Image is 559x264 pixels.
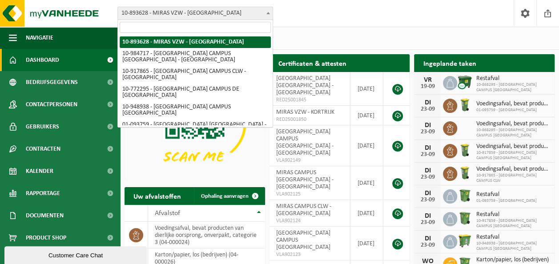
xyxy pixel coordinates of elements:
[276,251,344,258] span: VLA902123
[418,235,436,242] div: DI
[350,125,383,166] td: [DATE]
[276,169,334,190] span: MIRAS CAMPUS [GEOGRAPHIC_DATA] - [GEOGRAPHIC_DATA]
[457,233,472,248] img: WB-0770-HPE-GN-51
[120,119,271,137] li: 01-093759 - [GEOGRAPHIC_DATA] [GEOGRAPHIC_DATA] - [GEOGRAPHIC_DATA]
[26,227,66,249] span: Product Shop
[476,198,536,204] span: 01-093759 - [GEOGRAPHIC_DATA]
[120,36,271,48] li: 10-893628 - MIRAS VZW - [GEOGRAPHIC_DATA]
[276,116,344,123] span: RED25001850
[418,152,436,158] div: 23-09
[418,76,436,84] div: VR
[120,66,271,84] li: 10-917865 - [GEOGRAPHIC_DATA] CAMPUS CLW - [GEOGRAPHIC_DATA]
[476,218,550,229] span: 10-917859 - [GEOGRAPHIC_DATA] CAMPUS [GEOGRAPHIC_DATA]
[476,166,550,173] span: Voedingsafval, bevat producten van dierlijke oorsprong, onverpakt, categorie 3
[476,128,550,138] span: 10-868295 - [GEOGRAPHIC_DATA] CAMPUS [GEOGRAPHIC_DATA]
[418,174,436,180] div: 23-09
[201,193,249,199] span: Ophaling aanvragen
[418,84,436,90] div: 19-09
[26,204,64,227] span: Documenten
[276,157,344,164] span: VLA902149
[457,188,472,203] img: WB-0370-HPE-GN-50
[418,212,436,220] div: DI
[418,197,436,203] div: 23-09
[118,7,273,20] span: 10-893628 - MIRAS VZW - KORTRIJK
[276,230,330,251] span: [GEOGRAPHIC_DATA] CAMPUS [GEOGRAPHIC_DATA]
[276,109,334,116] span: MIRAS VZW - KORTRIJK
[26,27,53,49] span: Navigatie
[4,244,149,264] iframe: chat widget
[350,166,383,200] td: [DATE]
[476,234,550,241] span: Restafval
[457,143,472,158] img: WB-0140-HPE-GN-50
[418,190,436,197] div: DI
[26,116,59,138] span: Gebruikers
[418,129,436,135] div: 23-09
[418,122,436,129] div: DI
[269,54,355,72] h2: Certificaten & attesten
[125,187,190,204] h2: Uw afvalstoffen
[155,210,180,217] span: Afvalstof
[148,222,265,248] td: voedingsafval, bevat producten van dierlijke oorsprong, onverpakt, categorie 3 (04-000024)
[476,150,550,161] span: 10-917859 - [GEOGRAPHIC_DATA] CAMPUS [GEOGRAPHIC_DATA]
[26,160,53,182] span: Kalender
[476,191,536,198] span: Restafval
[476,143,550,150] span: Voedingsafval, bevat producten van dierlijke oorsprong, onverpakt, categorie 3
[476,241,550,252] span: 10-948938 - [GEOGRAPHIC_DATA] CAMPUS [GEOGRAPHIC_DATA]
[476,173,550,184] span: 10-917865 - [GEOGRAPHIC_DATA] CAMPUS CLW
[276,75,334,96] span: [GEOGRAPHIC_DATA] [GEOGRAPHIC_DATA] - [GEOGRAPHIC_DATA]
[350,106,383,125] td: [DATE]
[476,108,550,113] span: 01-093759 - [GEOGRAPHIC_DATA]
[350,72,383,106] td: [DATE]
[26,49,59,71] span: Dashboard
[476,120,550,128] span: Voedingsafval, bevat producten van dierlijke oorsprong, onverpakt, categorie 3
[276,203,331,217] span: MIRAS CAMPUS CLW - [GEOGRAPHIC_DATA]
[457,75,472,90] img: WB-1100-CU
[276,217,344,224] span: VLA902124
[418,99,436,106] div: DI
[120,101,271,119] li: 10-948938 - [GEOGRAPHIC_DATA] CAMPUS [GEOGRAPHIC_DATA]
[418,220,436,226] div: 23-09
[276,128,334,156] span: [GEOGRAPHIC_DATA] CAMPUS [GEOGRAPHIC_DATA] - [GEOGRAPHIC_DATA]
[476,75,550,82] span: Restafval
[476,100,550,108] span: Voedingsafval, bevat producten van dierlijke oorsprong, onverpakt, categorie 3
[457,165,472,180] img: WB-0140-HPE-GN-50
[26,182,60,204] span: Rapportage
[476,82,550,93] span: 10-868295 - [GEOGRAPHIC_DATA] CAMPUS [GEOGRAPHIC_DATA]
[418,167,436,174] div: DI
[418,106,436,112] div: 23-09
[476,211,550,218] span: Restafval
[476,256,550,264] span: Karton/papier, los (bedrijven)
[26,71,78,93] span: Bedrijfsgegevens
[26,93,77,116] span: Contactpersonen
[120,48,271,66] li: 10-984717 - [GEOGRAPHIC_DATA] CAMPUS [GEOGRAPHIC_DATA] - [GEOGRAPHIC_DATA]
[418,144,436,152] div: DI
[194,187,264,205] a: Ophaling aanvragen
[26,138,60,160] span: Contracten
[414,54,485,72] h2: Ingeplande taken
[418,242,436,248] div: 23-09
[457,211,472,226] img: WB-0370-HPE-GN-50
[120,84,271,101] li: 10-772295 - [GEOGRAPHIC_DATA] CAMPUS DE [GEOGRAPHIC_DATA]
[350,200,383,227] td: [DATE]
[276,191,344,198] span: VLA902125
[457,97,472,112] img: WB-0140-HPE-GN-50
[350,227,383,260] td: [DATE]
[276,96,344,104] span: RED25001845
